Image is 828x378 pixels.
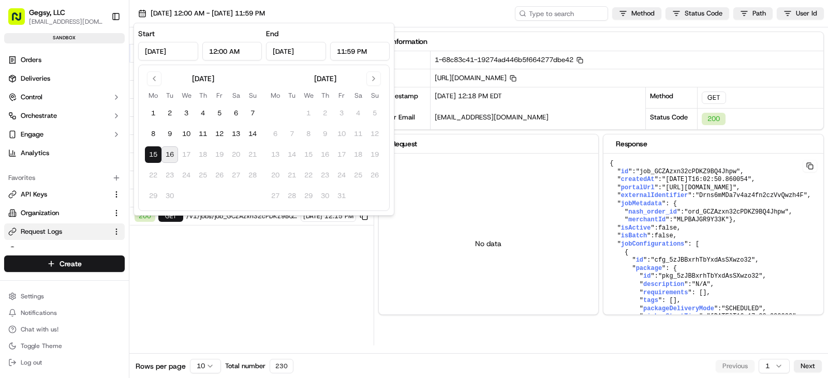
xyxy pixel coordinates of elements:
button: 5 [211,105,228,122]
th: Saturday [228,90,244,101]
th: Wednesday [178,90,195,101]
button: Organization [4,205,125,221]
button: Go to next month [366,71,381,86]
div: Method [646,87,698,108]
button: Go to previous month [147,71,161,86]
div: 230 [270,359,293,373]
span: Wisdom [PERSON_NAME] [32,160,110,169]
div: Information [391,36,811,47]
a: 📗Knowledge Base [6,199,83,218]
div: Url [379,69,431,87]
span: package [636,265,662,272]
div: Timestamp [379,87,431,109]
button: 12 [211,126,228,142]
div: We're available if you need us! [47,109,142,117]
div: 💻 [87,204,96,213]
a: Request Logs [8,227,108,236]
button: See all [160,132,188,145]
button: Next [794,360,822,372]
div: Response [616,139,811,149]
span: Status Code [685,9,722,18]
button: Request Logs [4,223,125,240]
th: Wednesday [300,90,317,101]
span: Knowledge Base [21,203,79,214]
span: "[DATE]T16:02:50.860054" [662,176,751,183]
span: Toggle Theme [21,342,62,350]
span: [EMAIL_ADDRESS][DOMAIN_NAME] [29,18,103,26]
p: No data [475,238,501,249]
span: Settings [21,292,44,300]
span: 1-68c83c41-19274ad446b5f664277dbe42 [435,55,583,64]
span: false [655,232,673,239]
span: Control [21,93,42,102]
span: id [643,273,650,280]
span: createdAt [621,176,655,183]
span: "pkg_5zJBBxrhTbYxdAsSXwzo32" [658,273,763,280]
button: 13 [228,126,244,142]
button: Orchestrate [4,108,125,124]
input: Date [138,42,198,61]
div: [DATE] 12:18 PM EDT [431,87,646,109]
th: Sunday [366,90,383,101]
span: pickupStartTime [643,313,699,320]
span: false [658,224,677,232]
th: Monday [267,90,284,101]
a: Pickup Locations [8,246,108,255]
div: 200 [135,210,155,222]
div: [DATE] [314,73,336,84]
th: Saturday [350,90,366,101]
span: [DATE] 12:00 AM - [DATE] 11:59 PM [151,9,265,18]
span: tags [643,297,658,304]
a: Orders [4,52,125,68]
input: Time [202,42,262,61]
span: [URL][DOMAIN_NAME] [435,73,516,82]
th: Friday [211,90,228,101]
th: Thursday [195,90,211,101]
button: 2 [161,105,178,122]
span: nash_order_id [628,208,677,216]
a: Analytics [4,145,125,161]
div: sandbox [4,33,125,43]
button: Notifications [4,306,125,320]
input: Date [266,42,326,61]
img: 1736555255976-a54dd68f-1ca7-489b-9aae-adbdc363a1c4 [21,161,29,169]
span: id [621,168,628,175]
button: 7 [244,105,261,122]
span: "[URL][DOMAIN_NAME]" [662,184,736,191]
img: Wisdom Oko [10,150,27,171]
span: packageDeliveryMode [643,305,714,312]
button: Method [612,7,661,20]
button: Engage [4,126,125,143]
span: Create [60,259,82,269]
span: isBatch [621,232,647,239]
span: externalIdentifier [621,192,688,199]
button: 14 [244,126,261,142]
span: portalUrl [621,184,655,191]
span: Notifications [21,309,57,317]
button: Settings [4,289,125,304]
span: Deliveries [21,74,50,83]
span: "cfg_5zJBBxrhTbYxdAsSXwzo32" [650,256,755,264]
button: Chat with us! [4,322,125,337]
label: Start [138,29,155,38]
a: 💻API Documentation [83,199,170,218]
span: 12:15 PM [324,212,353,220]
span: "N/A" [692,281,711,288]
span: requirements [643,289,688,296]
div: GET [158,210,183,222]
button: 3 [178,105,195,122]
a: Powered byPylon [73,228,125,236]
button: Gegsy, LLC[EMAIL_ADDRESS][DOMAIN_NAME] [4,4,107,29]
span: Gegsy, LLC [29,7,65,18]
span: /v1/jobs/job_GCZAzxn32cPDKZ9BQ4Jhpw [186,212,298,220]
span: Organization [21,208,59,218]
span: id [636,256,643,264]
button: 16 [161,146,178,163]
span: [DATE] [303,212,322,220]
span: "[DATE]T16:17:00.000000" [707,313,796,320]
p: Welcome 👋 [10,41,188,58]
span: Orchestrate [21,111,57,120]
span: "Drns6mMDa7v4az4fn2czVvQwzh4F" [696,192,807,199]
span: Path [752,9,766,18]
span: Method [631,9,655,18]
